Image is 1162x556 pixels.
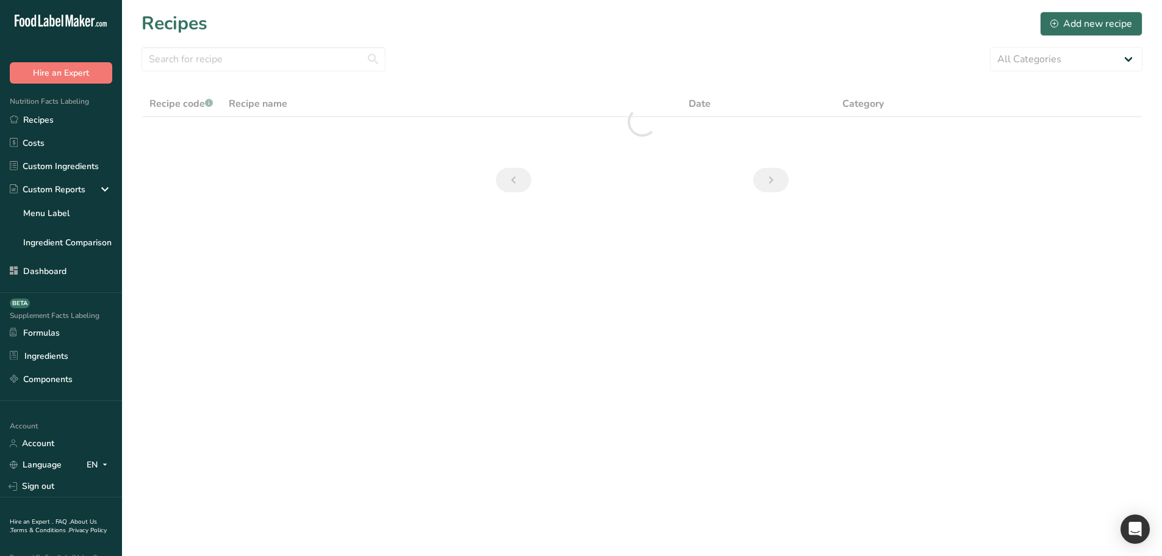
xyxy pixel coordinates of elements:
a: Privacy Policy [69,526,107,535]
a: Hire an Expert . [10,518,53,526]
a: About Us . [10,518,97,535]
a: Next page [753,168,789,192]
a: Language [10,454,62,475]
div: Add new recipe [1050,16,1132,31]
a: Terms & Conditions . [10,526,69,535]
a: FAQ . [56,518,70,526]
div: Open Intercom Messenger [1121,514,1150,544]
button: Add new recipe [1040,12,1142,36]
input: Search for recipe [142,47,386,71]
a: Previous page [496,168,531,192]
div: Custom Reports [10,183,85,196]
div: EN [87,458,112,472]
div: BETA [10,298,30,308]
h1: Recipes [142,10,207,37]
button: Hire an Expert [10,62,112,84]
